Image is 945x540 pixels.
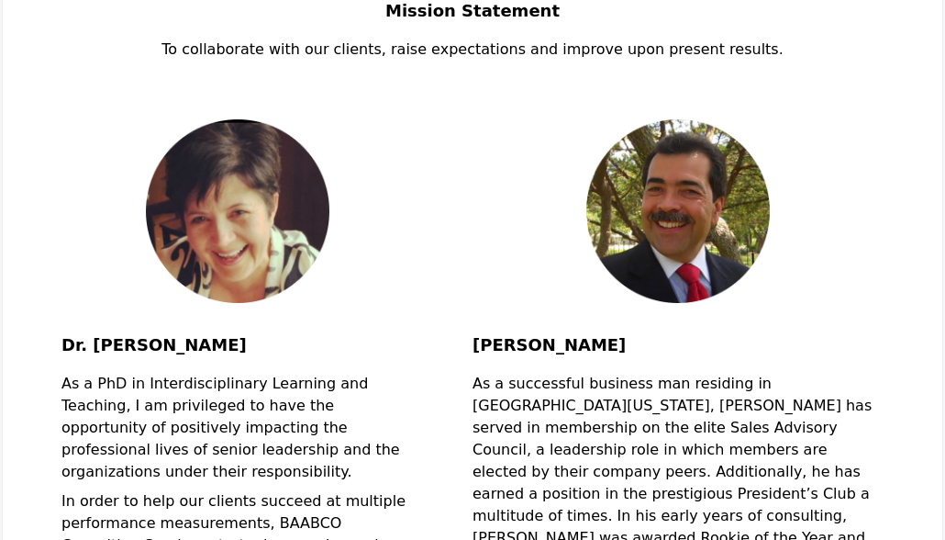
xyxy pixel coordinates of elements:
[61,373,414,490] p: As a PhD in Interdisciplinary Learning and Teaching, I am privileged to have the opportunity of p...
[146,119,329,303] img: Alicia Villarreal
[61,39,884,61] p: To collaborate with our clients, raise expectations and improve upon present results.
[61,332,414,373] h2: Dr. [PERSON_NAME]
[472,332,884,373] h2: [PERSON_NAME]
[586,119,770,303] img: Burt Villarreal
